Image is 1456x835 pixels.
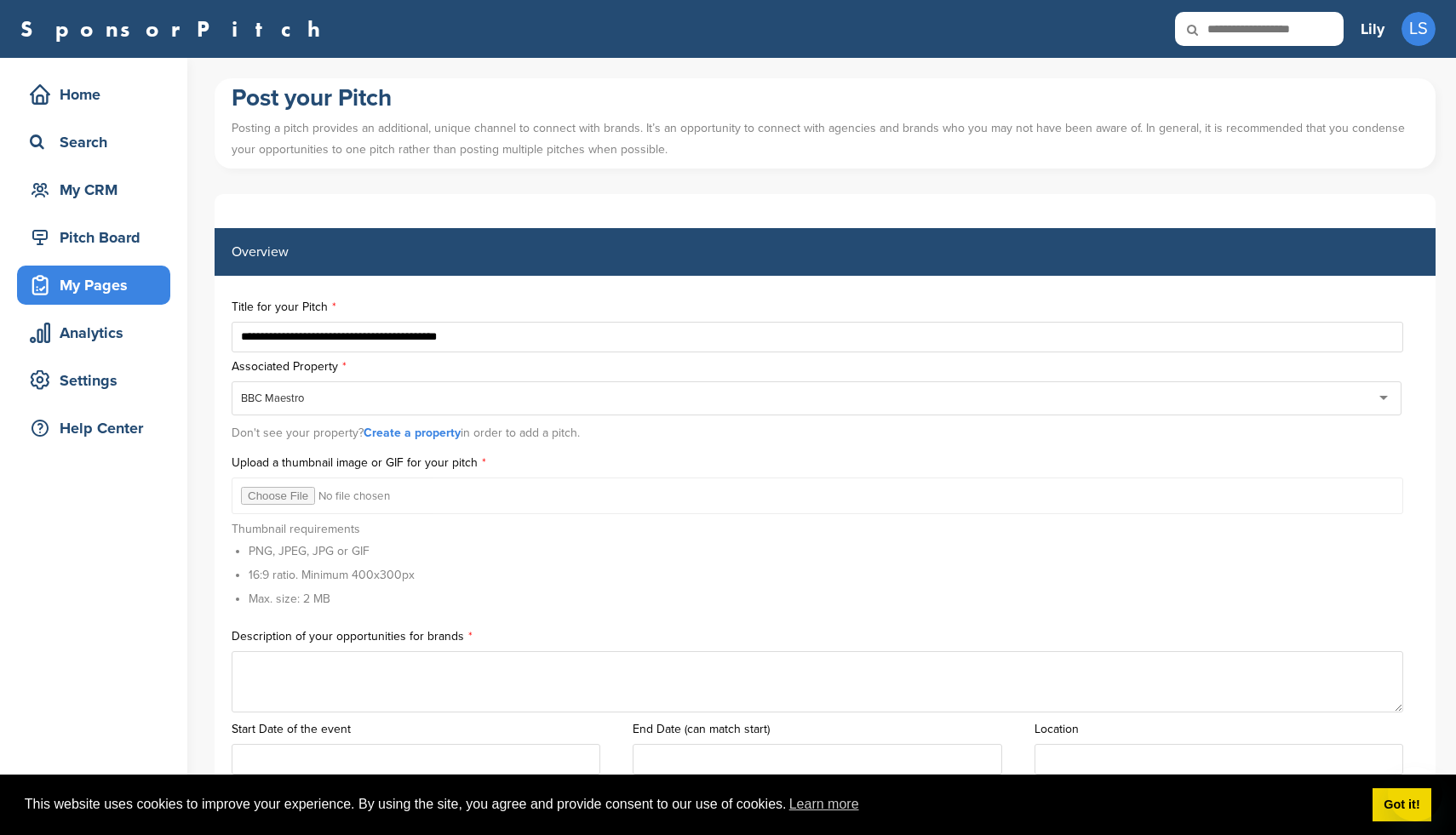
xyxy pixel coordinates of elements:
[1035,723,1419,735] label: Location
[787,792,862,817] a: learn more about cookies
[17,75,170,114] a: Home
[26,317,170,348] div: Analytics
[249,542,415,560] li: PNG, JPEG, JPG or GIF
[17,409,170,448] a: Help Center
[17,218,170,257] a: Pitch Board
[17,123,170,162] a: Search
[232,301,1419,313] label: Title for your Pitch
[17,361,170,400] a: Settings
[26,222,170,253] div: Pitch Board
[26,365,170,396] div: Settings
[26,270,170,300] div: My Pages
[26,413,170,443] div: Help Center
[1388,767,1442,821] iframe: Button to launch messaging window
[241,391,304,406] div: BBC Maestro
[1373,788,1431,822] a: dismiss cookie message
[232,245,289,259] label: Overview
[249,566,415,584] li: 16:9 ratio. Minimum 400x300px
[232,418,1419,449] div: Don't see your property? in order to add a pitch.
[17,313,170,352] a: Analytics
[232,631,1419,643] label: Description of your opportunities for brands
[232,113,1419,164] p: Posting a pitch provides an additional, unique channel to connect with brands. It’s an opportunit...
[26,79,170,110] div: Home
[1361,10,1384,48] a: Lily
[232,457,1419,469] label: Upload a thumbnail image or GIF for your pitch
[1402,12,1436,46] span: LS
[232,83,1419,113] h1: Post your Pitch
[232,523,415,614] div: Thumbnail requirements
[20,18,331,40] a: SponsorPitch
[249,590,415,608] li: Max. size: 2 MB
[633,723,1017,735] label: End Date (can match start)
[232,723,616,735] label: Start Date of the event
[26,127,170,157] div: Search
[17,266,170,305] a: My Pages
[232,361,1419,373] label: Associated Property
[364,426,461,440] a: Create a property
[1361,17,1384,41] h3: Lily
[17,170,170,209] a: My CRM
[26,174,170,205] div: My CRM
[25,792,1359,817] span: This website uses cookies to improve your experience. By using the site, you agree and provide co...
